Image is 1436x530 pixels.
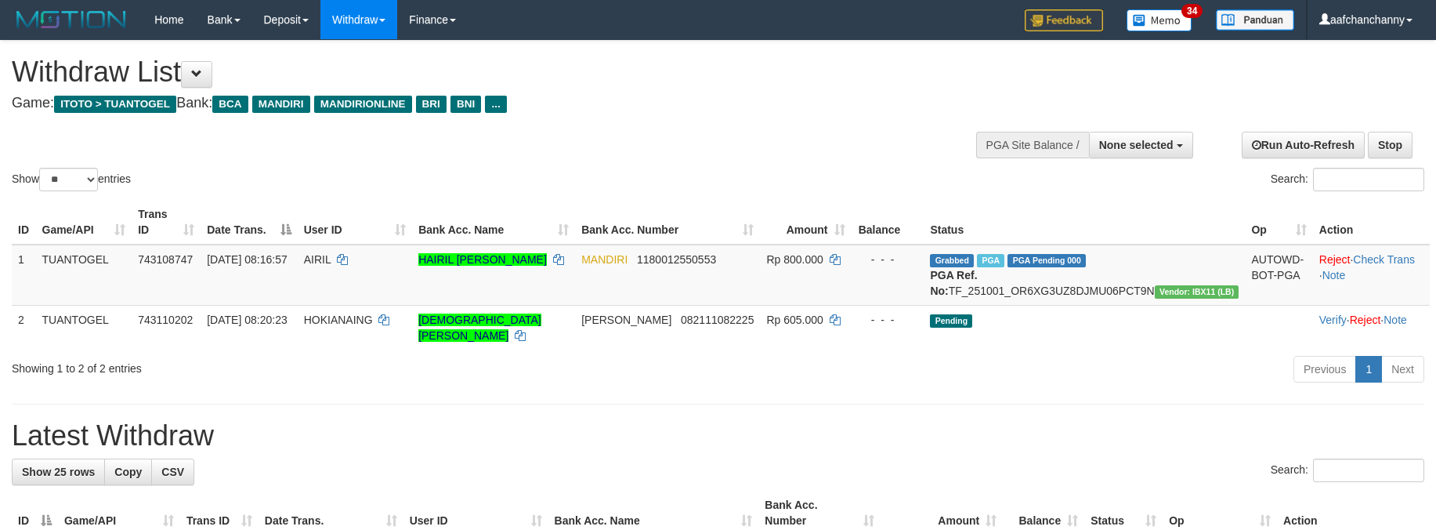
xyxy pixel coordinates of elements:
a: Check Trans [1353,253,1415,266]
td: TF_251001_OR6XG3UZ8DJMU06PCT9N [924,245,1245,306]
span: AIRIL [304,253,331,266]
span: None selected [1099,139,1174,151]
td: 2 [12,305,36,350]
th: Action [1313,200,1430,245]
span: Copy 082111082225 to clipboard [681,314,754,326]
span: BCA [212,96,248,113]
th: Status [924,200,1245,245]
span: Vendor URL: https://dashboard.q2checkout.com/secure [1155,285,1239,299]
span: HOKIANAING [304,314,373,326]
th: Game/API: activate to sort column ascending [36,200,132,245]
a: Reject [1350,314,1381,326]
td: 1 [12,245,36,306]
th: Bank Acc. Name: activate to sort column ascending [412,200,575,245]
span: BRI [416,96,447,113]
span: 743108747 [138,253,193,266]
h1: Latest Withdraw [12,420,1424,452]
span: PGA Pending [1007,254,1086,267]
input: Search: [1313,168,1424,191]
input: Search: [1313,459,1424,482]
span: 34 [1181,4,1203,18]
td: TUANTOGEL [36,305,132,350]
span: [DATE] 08:20:23 [207,314,287,326]
a: Copy [104,459,152,485]
th: Date Trans.: activate to sort column descending [201,200,297,245]
b: PGA Ref. No: [930,269,977,297]
a: Show 25 rows [12,459,105,485]
label: Search: [1271,459,1424,482]
span: 743110202 [138,314,193,326]
img: Button%20Memo.svg [1127,9,1192,31]
span: Grabbed [930,254,974,267]
label: Show entries [12,168,131,191]
a: Run Auto-Refresh [1242,132,1365,158]
img: MOTION_logo.png [12,8,131,31]
span: Rp 800.000 [766,253,823,266]
th: Amount: activate to sort column ascending [760,200,851,245]
span: Pending [930,314,972,328]
th: Op: activate to sort column ascending [1245,200,1312,245]
span: BNI [450,96,481,113]
span: MANDIRI [581,253,628,266]
td: · · [1313,305,1430,350]
a: HAIRIL [PERSON_NAME] [418,253,547,266]
h4: Game: Bank: [12,96,942,111]
select: Showentries [39,168,98,191]
span: Marked by aafchonlypin [977,254,1004,267]
th: ID [12,200,36,245]
th: Trans ID: activate to sort column ascending [132,200,201,245]
a: Verify [1319,314,1347,326]
span: ITOTO > TUANTOGEL [54,96,176,113]
label: Search: [1271,168,1424,191]
div: PGA Site Balance / [976,132,1089,158]
a: [DEMOGRAPHIC_DATA][PERSON_NAME] [418,314,541,342]
img: panduan.png [1216,9,1294,31]
th: User ID: activate to sort column ascending [298,200,412,245]
a: 1 [1355,356,1382,383]
a: Note [1322,269,1346,281]
a: CSV [151,459,194,485]
div: - - - [858,252,918,267]
span: Show 25 rows [22,466,95,478]
span: [PERSON_NAME] [581,314,671,326]
a: Note [1384,314,1407,326]
td: AUTOWD-BOT-PGA [1245,245,1312,306]
span: MANDIRIONLINE [314,96,412,113]
button: None selected [1089,132,1193,158]
a: Stop [1368,132,1412,158]
th: Bank Acc. Number: activate to sort column ascending [575,200,760,245]
td: · · [1313,245,1430,306]
span: Copy [114,466,142,478]
a: Reject [1319,253,1351,266]
img: Feedback.jpg [1025,9,1103,31]
td: TUANTOGEL [36,245,132,306]
span: [DATE] 08:16:57 [207,253,287,266]
span: Rp 605.000 [766,314,823,326]
a: Next [1381,356,1424,383]
span: CSV [161,466,184,478]
h1: Withdraw List [12,56,942,88]
a: Previous [1293,356,1356,383]
span: Copy 1180012550553 to clipboard [637,253,716,266]
span: ... [485,96,506,113]
span: MANDIRI [252,96,310,113]
div: - - - [858,312,918,328]
th: Balance [852,200,924,245]
div: Showing 1 to 2 of 2 entries [12,354,587,376]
